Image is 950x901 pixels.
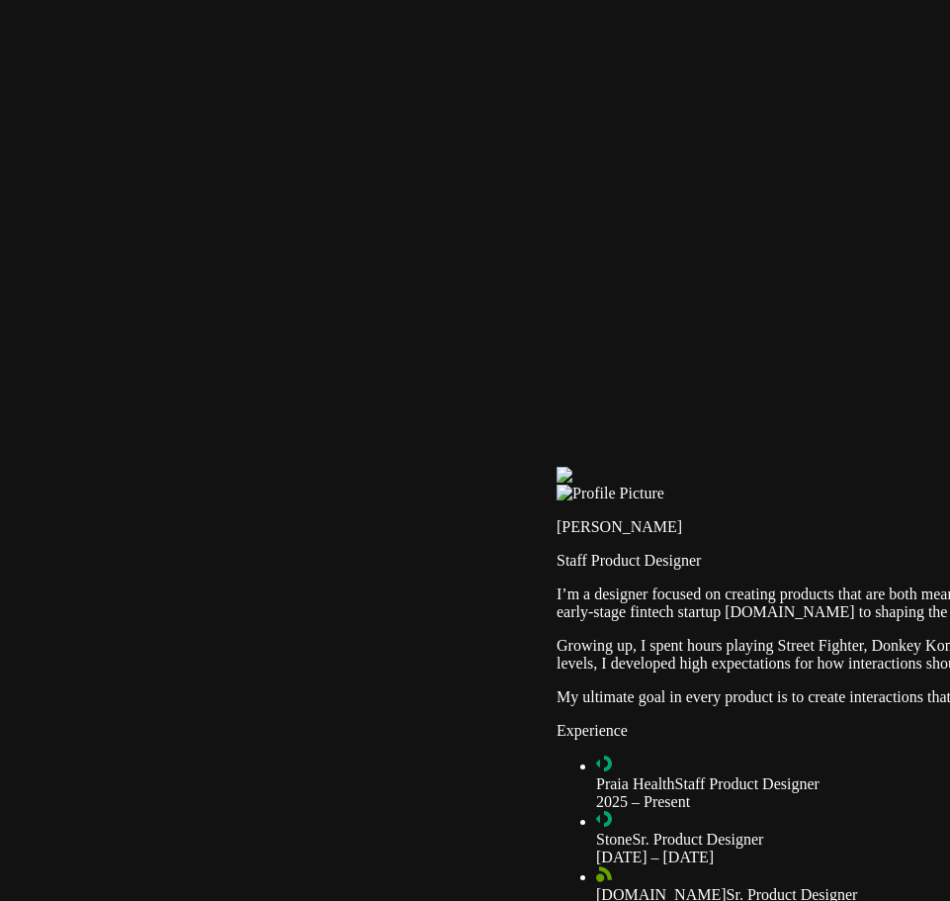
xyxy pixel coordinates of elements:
span: Staff Product Designer [675,775,820,792]
span: Stone [596,831,632,848]
img: Profile example [557,467,673,485]
span: Sr. Product Designer [632,831,763,848]
span: Praia Health [596,775,675,792]
img: Profile Picture [557,485,664,502]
